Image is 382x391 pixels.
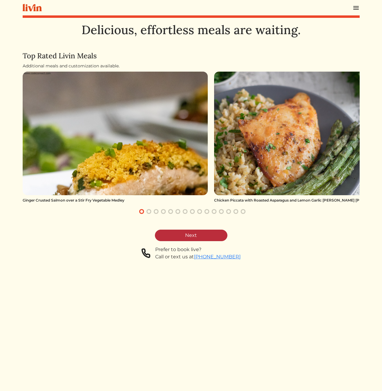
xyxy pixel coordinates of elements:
h1: Delicious, effortless meals are waiting. [23,23,360,37]
div: Call or text us at [155,253,241,260]
h4: Top Rated Livin Meals [23,52,360,60]
a: Next [155,230,227,241]
img: livin-logo-a0d97d1a881af30f6274990eb6222085a2533c92bbd1e4f22c21b4f0d0e3210c.svg [23,4,42,11]
div: Ginger Crusted Salmon over a Stir Fry Vegetable Medley [23,198,208,203]
img: phone-a8f1853615f4955a6c6381654e1c0f7430ed919b147d78756318837811cda3a7.svg [141,246,150,260]
img: Ginger Crusted Salmon over a Stir Fry Vegetable Medley [23,72,208,195]
img: menu_hamburger-cb6d353cf0ecd9f46ceae1c99ecbeb4a00e71ca567a856bd81f57e9d8c17bb26.svg [352,4,360,11]
div: Additional meals and customization available. [23,63,360,69]
div: Prefer to book live? [155,246,241,253]
a: [PHONE_NUMBER] [194,254,241,260]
